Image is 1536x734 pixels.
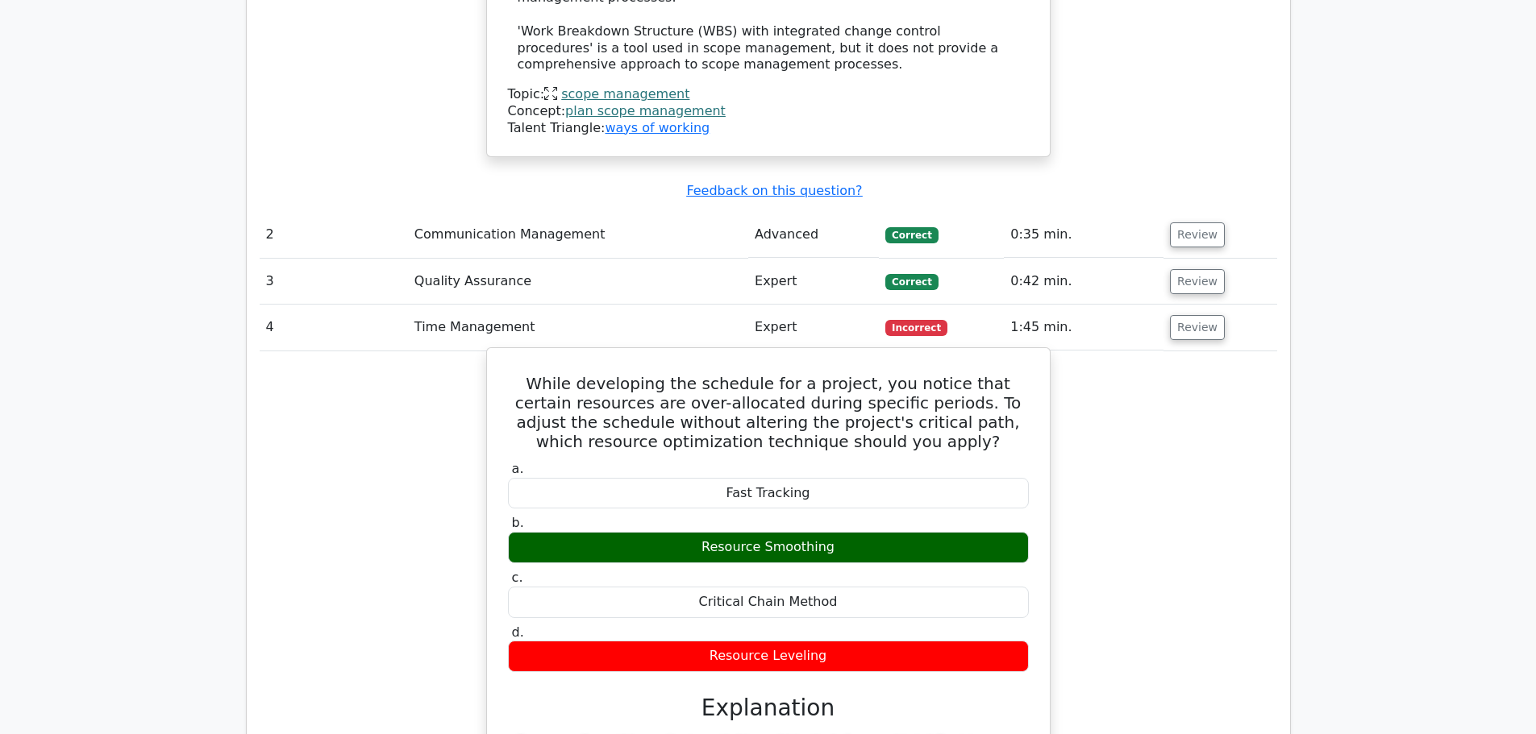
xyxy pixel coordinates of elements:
td: Time Management [408,305,748,350]
td: 1:45 min. [1004,305,1163,350]
a: plan scope management [565,103,726,118]
td: 0:35 min. [1004,212,1163,258]
td: 0:42 min. [1004,259,1163,305]
a: Feedback on this question? [686,183,862,198]
div: Resource Leveling [508,641,1029,672]
button: Review [1170,315,1225,340]
td: 3 [260,259,408,305]
div: Fast Tracking [508,478,1029,509]
a: scope management [561,86,689,102]
div: Talent Triangle: [508,86,1029,136]
td: 4 [260,305,408,350]
button: Review [1170,222,1225,247]
h5: While developing the schedule for a project, you notice that certain resources are over-allocated... [506,374,1030,451]
a: ways of working [605,120,710,135]
span: Incorrect [885,320,947,336]
td: Expert [748,305,879,350]
span: Correct [885,227,938,243]
td: Communication Management [408,212,748,258]
div: Topic: [508,86,1029,103]
button: Review [1170,269,1225,294]
td: Quality Assurance [408,259,748,305]
td: Advanced [748,212,879,258]
div: Concept: [508,103,1029,120]
span: c. [512,570,523,585]
h3: Explanation [518,695,1019,722]
div: Resource Smoothing [508,532,1029,563]
span: d. [512,624,524,640]
td: Expert [748,259,879,305]
span: a. [512,461,524,476]
div: Critical Chain Method [508,587,1029,618]
span: b. [512,515,524,530]
td: 2 [260,212,408,258]
span: Correct [885,274,938,290]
